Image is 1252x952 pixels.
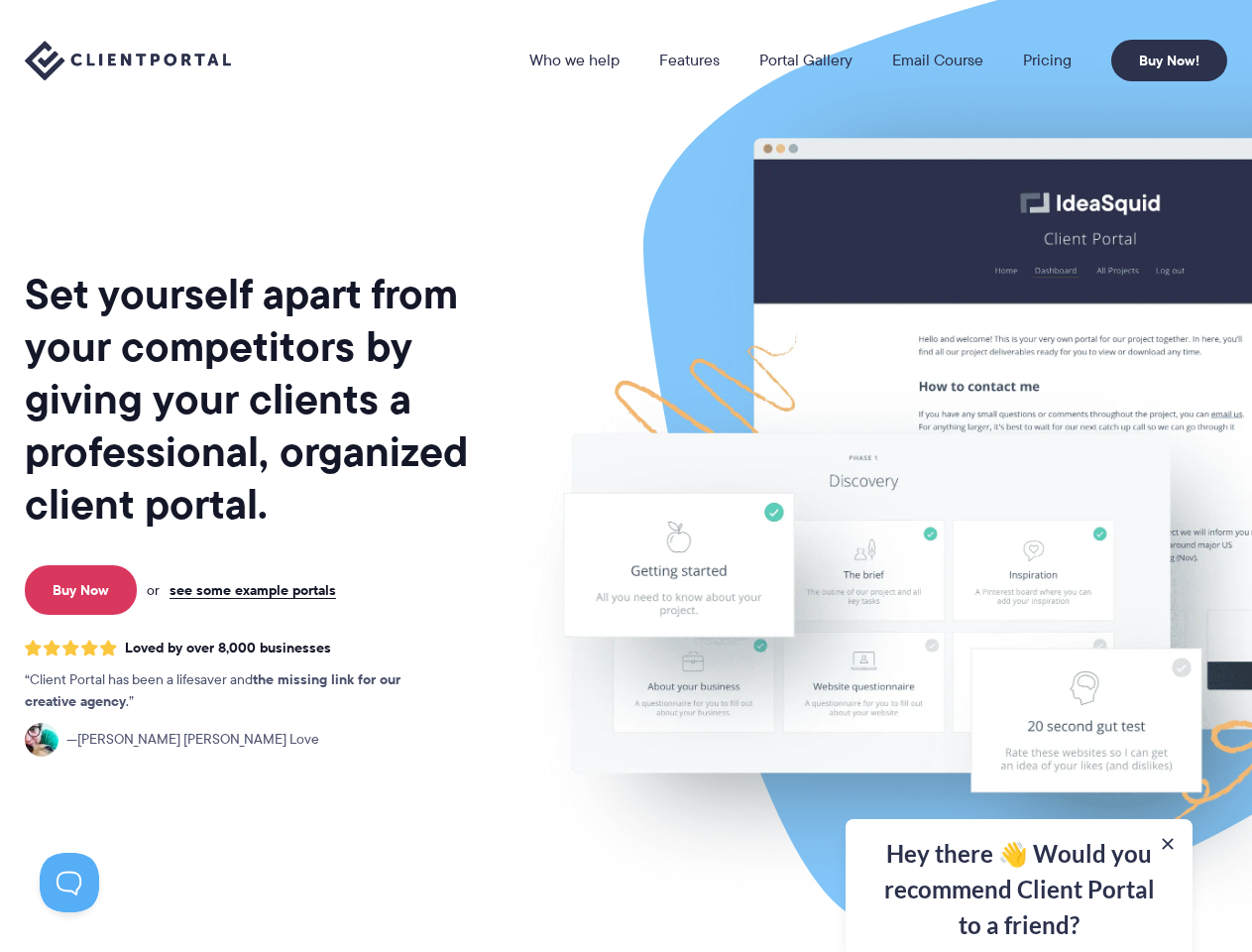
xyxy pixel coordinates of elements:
[1111,40,1227,81] a: Buy Now!
[170,581,336,599] a: see some example portals
[759,53,853,68] a: Portal Gallery
[659,53,720,68] a: Features
[125,640,331,656] span: Loved by over 8,000 businesses
[892,53,983,68] a: Email Course
[25,268,506,531] h1: Set yourself apart from your competitors by giving your clients a professional, organized client ...
[40,853,99,912] iframe: Toggle Customer Support
[147,581,160,599] span: or
[25,565,137,615] a: Buy Now
[25,669,441,713] p: Client Portal has been a lifesaver and .
[1023,53,1072,68] a: Pricing
[66,729,319,751] span: [PERSON_NAME] [PERSON_NAME] Love
[25,668,400,712] strong: the missing link for our creative agency
[529,53,620,68] a: Who we help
